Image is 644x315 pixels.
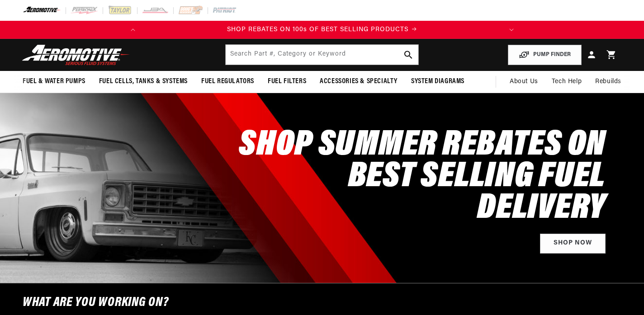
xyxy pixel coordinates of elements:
summary: Fuel Regulators [194,71,261,92]
a: Shop Now [540,234,606,254]
a: About Us [503,71,545,93]
h2: SHOP SUMMER REBATES ON BEST SELLING FUEL DELIVERY [219,130,606,225]
a: SHOP REBATES ON 100s OF BEST SELLING PRODUCTS [142,25,502,35]
span: Fuel & Water Pumps [23,77,85,86]
span: Accessories & Specialty [320,77,398,86]
summary: Fuel Filters [261,71,313,92]
div: 1 of 2 [142,25,502,35]
span: Rebuilds [595,77,621,87]
button: Translation missing: en.sections.announcements.previous_announcement [124,21,142,39]
summary: System Diagrams [404,71,471,92]
span: Fuel Regulators [201,77,254,86]
span: Fuel Filters [268,77,306,86]
button: Translation missing: en.sections.announcements.next_announcement [502,21,521,39]
summary: Rebuilds [588,71,628,93]
span: System Diagrams [411,77,464,86]
button: PUMP FINDER [508,45,582,65]
span: SHOP REBATES ON 100s OF BEST SELLING PRODUCTS [227,26,408,33]
summary: Fuel Cells, Tanks & Systems [92,71,194,92]
div: Announcement [142,25,502,35]
summary: Accessories & Specialty [313,71,404,92]
span: About Us [510,78,538,85]
img: Aeromotive [19,44,133,66]
span: Tech Help [552,77,582,87]
summary: Fuel & Water Pumps [16,71,92,92]
button: search button [398,45,418,65]
summary: Tech Help [545,71,588,93]
span: Fuel Cells, Tanks & Systems [99,77,188,86]
input: Search by Part Number, Category or Keyword [226,45,418,65]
